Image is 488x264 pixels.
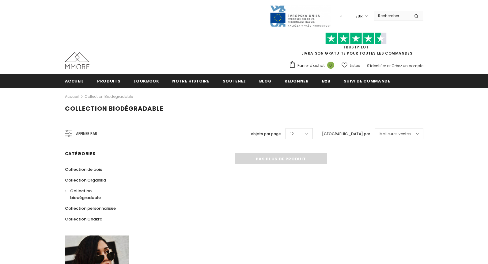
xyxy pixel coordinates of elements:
span: Blog [259,78,272,84]
label: objets par page [251,131,281,137]
a: Listes [342,60,360,71]
span: 12 [290,131,294,137]
span: EUR [355,13,363,19]
span: Suivi de commande [344,78,390,84]
span: Panier d'achat [297,63,325,69]
span: B2B [322,78,331,84]
a: TrustPilot [343,44,369,50]
a: Créez un compte [392,63,423,68]
span: Affiner par [76,130,97,137]
span: or [387,63,391,68]
a: Lookbook [134,74,159,88]
a: Collection de bois [65,164,102,175]
span: Produits [97,78,120,84]
a: Notre histoire [172,74,209,88]
span: Notre histoire [172,78,209,84]
a: Collection biodégradable [65,186,123,203]
a: Collection biodégradable [85,94,133,99]
span: Accueil [65,78,84,84]
img: Cas MMORE [65,52,89,69]
a: Accueil [65,74,84,88]
a: Collection Chakra [65,214,102,224]
a: S'identifier [367,63,386,68]
span: Collection Organika [65,177,106,183]
span: Collection biodégradable [70,188,101,201]
span: Collection de bois [65,166,102,172]
a: B2B [322,74,331,88]
a: Produits [97,74,120,88]
span: Lookbook [134,78,159,84]
label: [GEOGRAPHIC_DATA] par [322,131,370,137]
span: soutenez [223,78,246,84]
span: 0 [327,62,334,69]
a: Collection Organika [65,175,106,186]
span: Collection Chakra [65,216,102,222]
img: Javni Razpis [270,5,331,27]
span: Catégories [65,151,96,157]
span: Collection personnalisée [65,205,116,211]
span: Collection biodégradable [65,104,163,113]
span: Redonner [285,78,308,84]
a: Accueil [65,93,79,100]
img: Faites confiance aux étoiles pilotes [325,33,387,44]
a: Javni Razpis [270,13,331,18]
input: Search Site [374,11,410,20]
a: Panier d'achat 0 [289,61,337,70]
span: Listes [350,63,360,69]
span: LIVRAISON GRATUITE POUR TOUTES LES COMMANDES [289,35,423,56]
a: Blog [259,74,272,88]
a: Suivi de commande [344,74,390,88]
a: Redonner [285,74,308,88]
a: Collection personnalisée [65,203,116,214]
a: soutenez [223,74,246,88]
span: Meilleures ventes [380,131,411,137]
